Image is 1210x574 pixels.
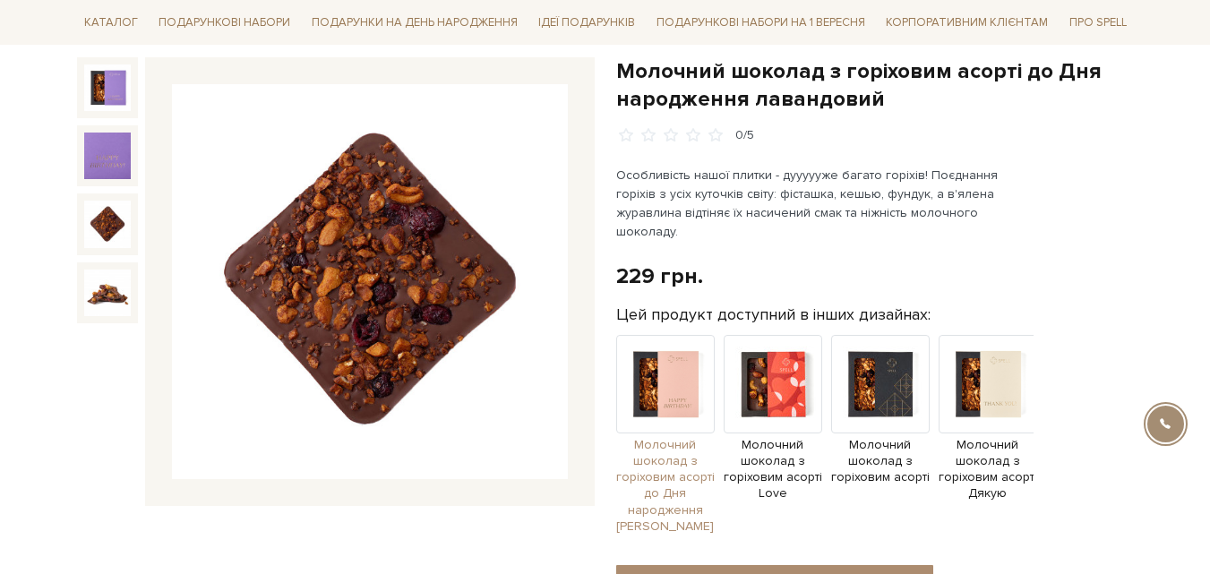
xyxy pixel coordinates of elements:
img: Молочний шоколад з горіховим асорті до Дня народження лавандовий [84,270,131,316]
a: Про Spell [1062,9,1134,37]
img: Продукт [724,335,822,433]
a: Подарункові набори [151,9,297,37]
img: Молочний шоколад з горіховим асорті до Дня народження лавандовий [84,133,131,179]
a: Молочний шоколад з горіховим асорті Love [724,375,822,501]
span: Молочний шоколад з горіховим асорті [831,437,930,486]
img: Продукт [831,335,930,433]
span: Молочний шоколад з горіховим асорті Love [724,437,822,502]
a: Молочний шоколад з горіховим асорті Дякую [939,375,1037,501]
img: Молочний шоколад з горіховим асорті до Дня народження лавандовий [84,64,131,111]
img: Молочний шоколад з горіховим асорті до Дня народження лавандовий [84,201,131,247]
img: Продукт [616,335,715,433]
img: Продукт [939,335,1037,433]
p: Особливість нашої плитки - дуууууже багато горіхів! Поєднання горіхів з усіх куточків світу: фіст... [616,166,1036,241]
a: Подарункові набори на 1 Вересня [649,7,872,38]
a: Каталог [77,9,145,37]
span: Молочний шоколад з горіховим асорті Дякую [939,437,1037,502]
a: Молочний шоколад з горіховим асорті до Дня народження [PERSON_NAME] [616,375,715,535]
div: 229 грн. [616,262,703,290]
span: Молочний шоколад з горіховим асорті до Дня народження [PERSON_NAME] [616,437,715,535]
label: Цей продукт доступний в інших дизайнах: [616,304,931,325]
img: Молочний шоколад з горіховим асорті до Дня народження лавандовий [172,84,568,480]
div: 0/5 [735,127,754,144]
a: Корпоративним клієнтам [879,7,1055,38]
a: Подарунки на День народження [305,9,525,37]
a: Молочний шоколад з горіховим асорті [831,375,930,485]
h1: Молочний шоколад з горіховим асорті до Дня народження лавандовий [616,57,1134,113]
a: Ідеї подарунків [531,9,642,37]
